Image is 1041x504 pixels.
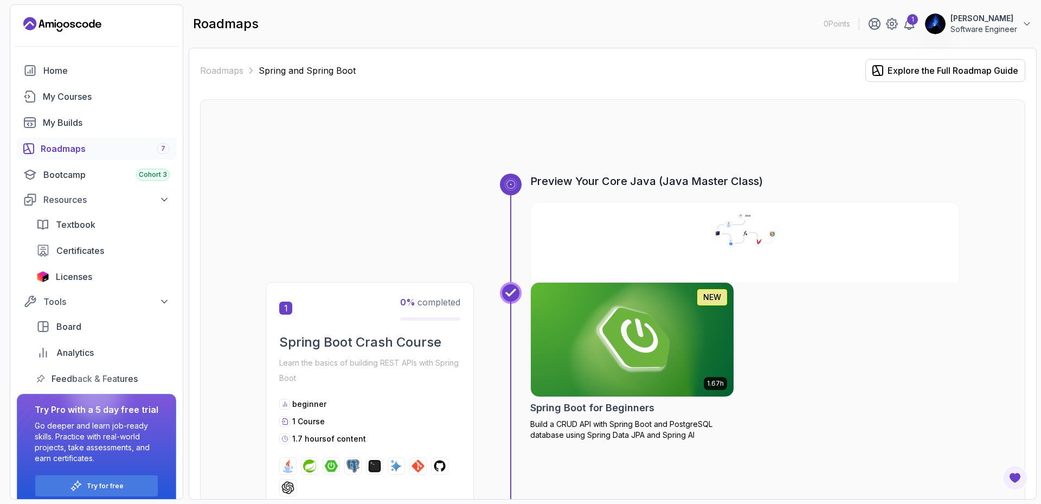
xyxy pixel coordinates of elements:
[950,24,1017,35] p: Software Engineer
[30,266,176,288] a: licenses
[23,16,101,33] a: Landing page
[56,320,81,333] span: Board
[707,379,724,388] p: 1.67h
[279,355,460,386] p: Learn the basics of building REST APIs with Spring Boot
[17,292,176,311] button: Tools
[1002,465,1028,491] button: Open Feedback Button
[703,292,721,303] p: NEW
[292,417,325,426] span: 1 Course
[43,116,170,129] div: My Builds
[17,60,176,81] a: home
[530,282,734,441] a: Spring Boot for Beginners card1.67hNEWSpring Boot for BeginnersBuild a CRUD API with Spring Boot ...
[279,302,292,315] span: 1
[17,86,176,107] a: courses
[43,90,170,103] div: My Courses
[30,240,176,261] a: certificates
[325,460,338,473] img: spring-boot logo
[400,297,460,308] span: completed
[281,481,294,494] img: chatgpt logo
[17,190,176,209] button: Resources
[865,59,1025,82] button: Explore the Full Roadmap Guide
[824,18,850,29] p: 0 Points
[41,142,170,155] div: Roadmaps
[530,174,960,189] h3: Preview Your Core Java (Java Master Class)
[281,460,294,473] img: java logo
[161,144,165,153] span: 7
[35,475,158,497] button: Try for free
[56,346,94,359] span: Analytics
[292,399,326,410] p: beginner
[925,14,946,34] img: user profile image
[30,342,176,363] a: analytics
[30,316,176,337] a: board
[87,482,124,490] a: Try for free
[17,112,176,133] a: builds
[531,283,734,397] img: Spring Boot for Beginners card
[17,138,176,160] a: roadmaps
[35,420,158,464] p: Go deeper and learn job-ready skills. Practice with real-world projects, take assessments, and ea...
[433,460,446,473] img: github logo
[43,295,170,308] div: Tools
[368,460,381,473] img: terminal logo
[888,64,1018,77] div: Explore the Full Roadmap Guide
[193,15,259,33] h2: roadmaps
[303,460,316,473] img: spring logo
[43,168,170,181] div: Bootcamp
[30,368,176,390] a: feedback
[200,64,243,77] a: Roadmaps
[903,17,916,30] a: 1
[390,460,403,473] img: ai logo
[52,372,138,385] span: Feedback & Features
[924,13,1032,35] button: user profile image[PERSON_NAME]Software Engineer
[412,460,425,473] img: git logo
[279,334,460,351] h2: Spring Boot Crash Course
[530,419,734,441] p: Build a CRUD API with Spring Boot and PostgreSQL database using Spring Data JPA and Spring AI
[56,244,104,257] span: Certificates
[907,14,918,25] div: 1
[56,270,92,283] span: Licenses
[292,433,366,444] p: 1.7 hours of content
[30,214,176,235] a: textbook
[950,13,1017,24] p: [PERSON_NAME]
[400,297,415,308] span: 0 %
[259,64,356,77] p: Spring and Spring Boot
[56,218,95,231] span: Textbook
[36,271,49,282] img: jetbrains icon
[139,170,167,179] span: Cohort 3
[346,460,359,473] img: postgres logo
[17,164,176,186] a: bootcamp
[43,64,170,77] div: Home
[530,400,654,416] h2: Spring Boot for Beginners
[43,193,170,206] div: Resources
